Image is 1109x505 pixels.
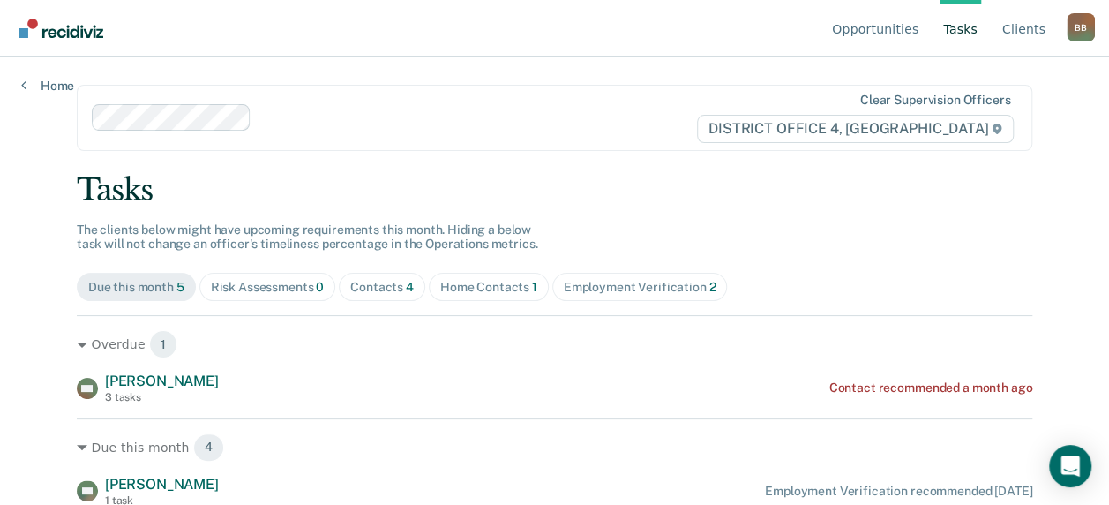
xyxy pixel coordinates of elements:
div: Due this month 4 [77,433,1032,462]
span: The clients below might have upcoming requirements this month. Hiding a below task will not chang... [77,222,538,252]
div: Contacts [350,280,414,295]
div: B B [1067,13,1095,41]
span: 0 [316,280,324,294]
div: Clear supervision officers [860,93,1010,108]
div: Due this month [88,280,184,295]
div: Contact recommended a month ago [828,381,1032,396]
span: [PERSON_NAME] [105,373,219,389]
div: Employment Verification [564,280,716,295]
div: Tasks [77,172,1032,208]
div: Overdue 1 [77,330,1032,358]
span: 5 [176,280,184,294]
span: 1 [532,280,537,294]
span: [PERSON_NAME] [105,476,219,493]
div: Employment Verification recommended [DATE] [765,484,1032,499]
span: 4 [193,433,224,462]
span: 1 [149,330,177,358]
div: Open Intercom Messenger [1049,445,1091,487]
a: Home [21,78,74,94]
img: Recidiviz [19,19,103,38]
div: 3 tasks [105,391,219,403]
span: 2 [708,280,716,294]
div: Risk Assessments [211,280,325,295]
button: Profile dropdown button [1067,13,1095,41]
div: Home Contacts [440,280,537,295]
span: DISTRICT OFFICE 4, [GEOGRAPHIC_DATA] [697,115,1014,143]
span: 4 [406,280,414,294]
